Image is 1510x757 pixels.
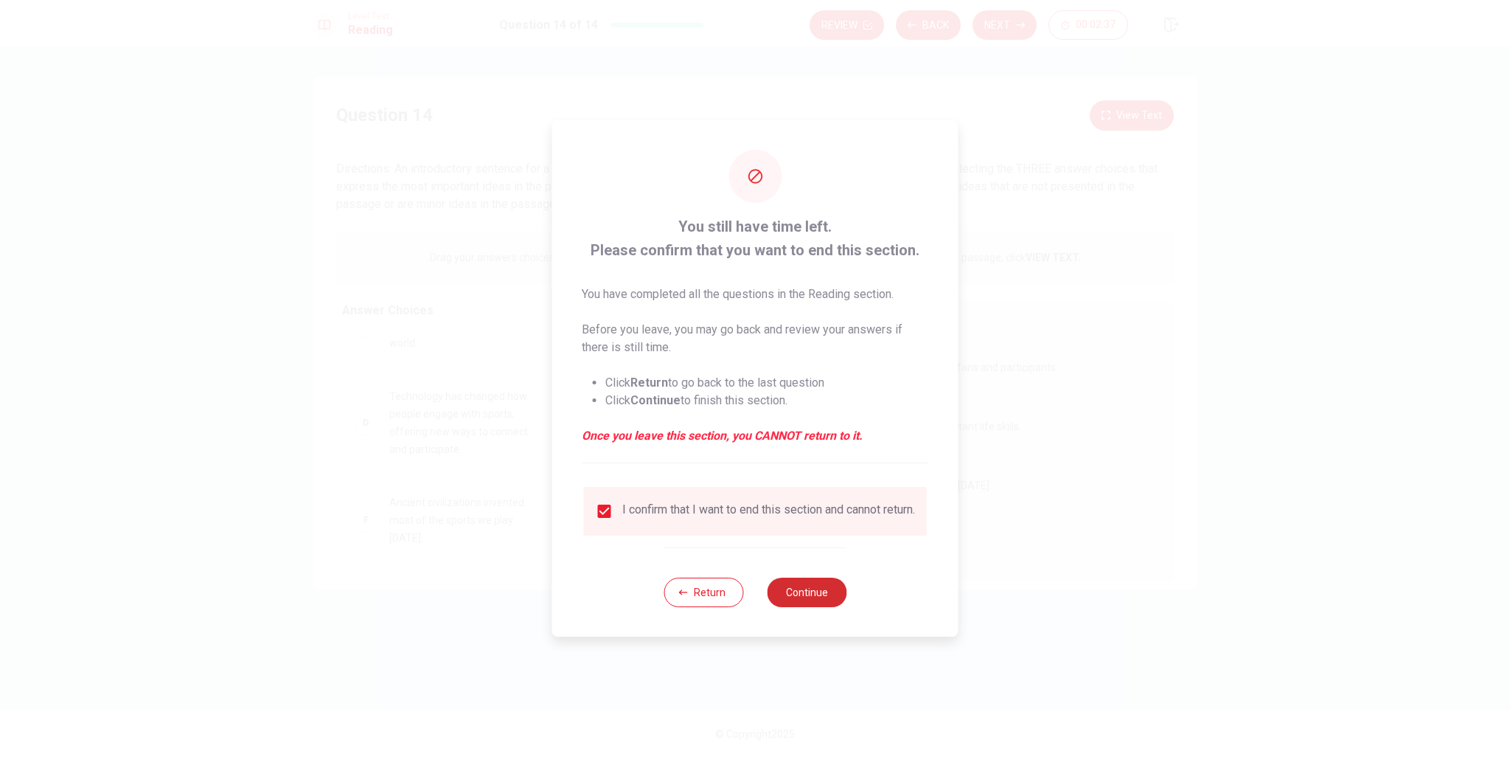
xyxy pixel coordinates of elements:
span: You still have time left. Please confirm that you want to end this section. [582,215,929,262]
strong: Return [630,376,668,390]
div: I confirm that I want to end this section and cannot return. [622,502,915,520]
p: Before you leave, you may go back and review your answers if there is still time. [582,321,929,356]
p: You have completed all the questions in the Reading section. [582,286,929,303]
button: Continue [767,578,846,607]
li: Click to go back to the last question [605,374,929,392]
li: Click to finish this section. [605,392,929,409]
strong: Continue [630,393,681,407]
em: Once you leave this section, you CANNOT return to it. [582,427,929,445]
button: Return [664,578,743,607]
